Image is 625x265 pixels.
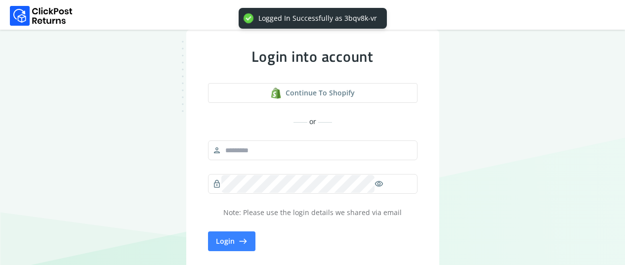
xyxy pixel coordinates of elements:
span: person [212,143,221,157]
p: Note: Please use the login details we shared via email [208,208,417,218]
button: Continue to shopify [208,83,417,103]
a: shopify logoContinue to shopify [208,83,417,103]
div: Logged In Successfully as 3bqv8k-vr [258,14,377,23]
div: Login into account [208,47,417,65]
img: Logo [10,6,73,26]
span: visibility [375,177,383,191]
span: east [239,234,248,248]
img: shopify logo [270,88,282,99]
button: Login east [208,231,255,251]
span: Continue to shopify [286,88,355,98]
div: or [208,117,417,127]
span: lock [212,177,221,191]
